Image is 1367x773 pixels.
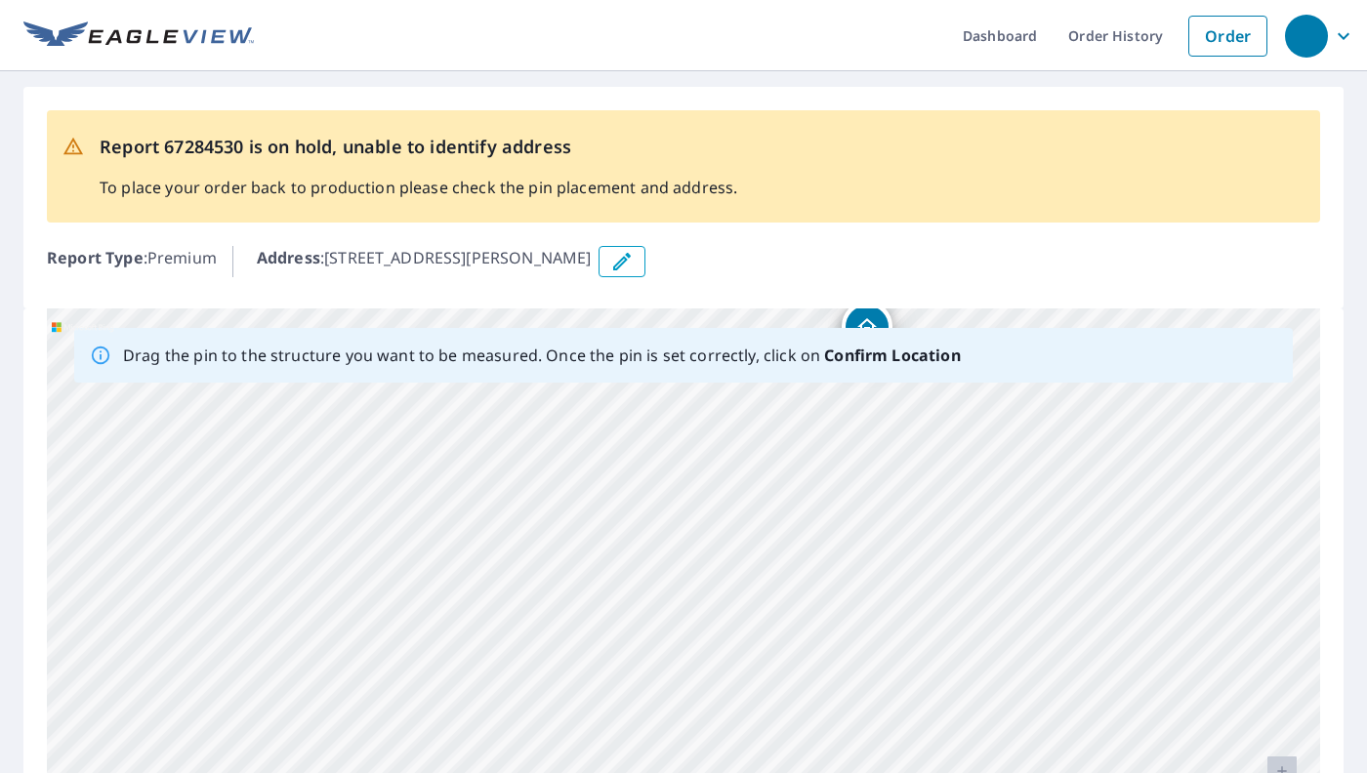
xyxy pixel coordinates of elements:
p: : Premium [47,246,217,277]
b: Confirm Location [824,345,960,366]
p: To place your order back to production please check the pin placement and address. [100,176,737,199]
img: EV Logo [23,21,254,51]
p: : [STREET_ADDRESS][PERSON_NAME] [257,246,592,277]
b: Report Type [47,247,144,268]
a: Order [1188,16,1267,57]
p: Report 67284530 is on hold, unable to identify address [100,134,737,160]
p: Drag the pin to the structure you want to be measured. Once the pin is set correctly, click on [123,344,961,367]
b: Address [257,247,320,268]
